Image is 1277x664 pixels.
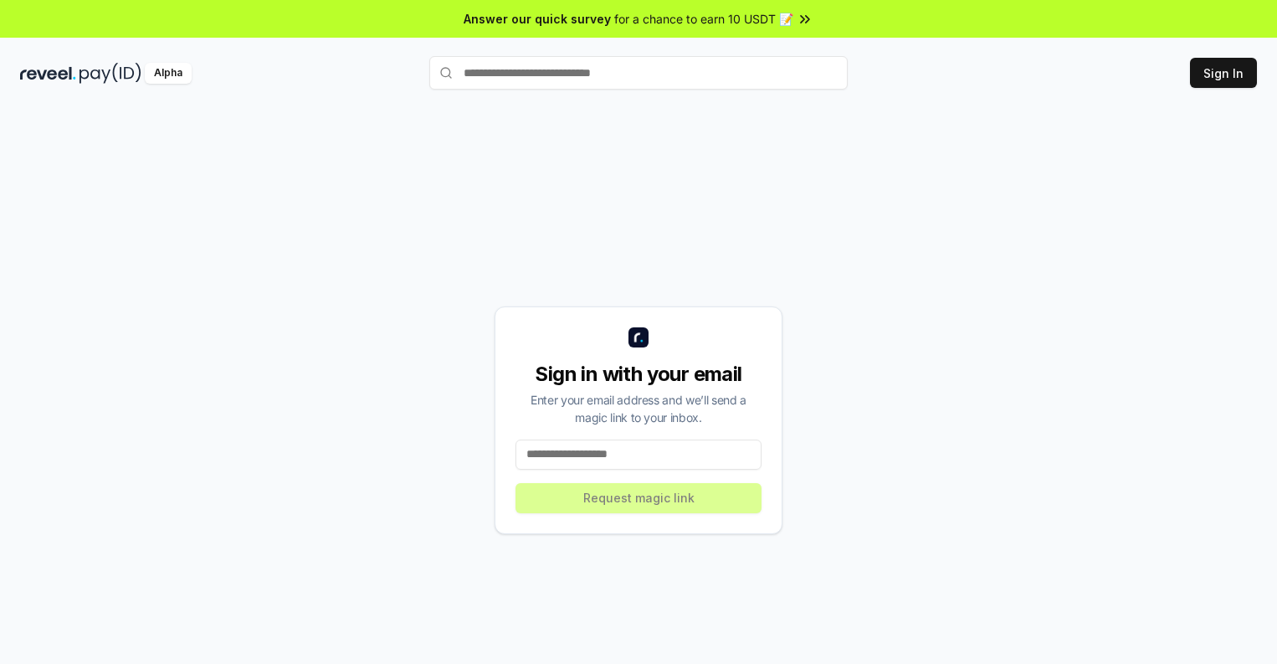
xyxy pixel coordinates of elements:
[79,63,141,84] img: pay_id
[145,63,192,84] div: Alpha
[464,10,611,28] span: Answer our quick survey
[515,391,762,426] div: Enter your email address and we’ll send a magic link to your inbox.
[1190,58,1257,88] button: Sign In
[515,361,762,388] div: Sign in with your email
[614,10,793,28] span: for a chance to earn 10 USDT 📝
[628,327,649,347] img: logo_small
[20,63,76,84] img: reveel_dark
